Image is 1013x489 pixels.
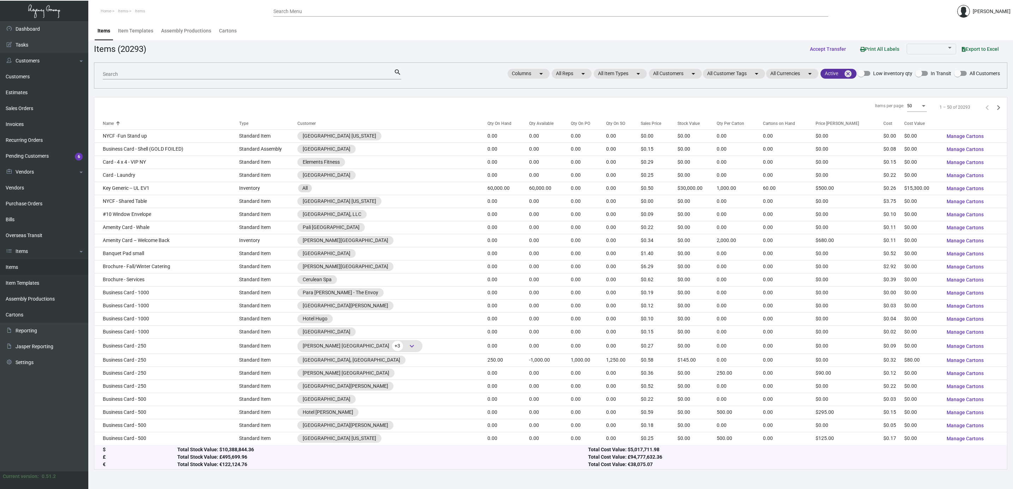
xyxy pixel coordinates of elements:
[529,208,571,221] td: 0.00
[641,221,677,234] td: $0.22
[763,182,816,195] td: 60.00
[907,103,912,108] span: 50
[970,69,1000,78] span: All Customers
[904,120,925,127] div: Cost Value
[816,156,884,169] td: $0.00
[947,384,984,389] span: Manage Cartons
[94,221,239,234] td: Amenity Card - Whale
[94,260,239,273] td: Brochure - Fall/Winter Catering
[101,9,111,13] span: Home
[487,260,529,273] td: 0.00
[763,234,816,247] td: 0.00
[303,237,388,244] div: [PERSON_NAME][GEOGRAPHIC_DATA]
[717,143,763,156] td: 0.00
[717,221,763,234] td: 0.00
[641,273,677,286] td: $0.62
[649,69,702,79] mat-chip: All Customers
[606,120,625,127] div: Qty On SO
[394,68,401,77] mat-icon: search
[816,129,884,143] td: $0.00
[941,247,989,260] button: Manage Cartons
[94,129,239,143] td: NYCF -Fun Stand up
[487,169,529,182] td: 0.00
[766,69,818,79] mat-chip: All Currencies
[904,129,941,143] td: $0.00
[941,380,989,393] button: Manage Cartons
[303,276,332,283] div: Cerulean Spa
[816,286,884,299] td: $0.00
[883,143,904,156] td: $0.08
[941,234,989,247] button: Manage Cartons
[529,169,571,182] td: 0.00
[239,195,297,208] td: Standard Item
[94,143,239,156] td: Business Card - Shell (GOLD FOILED)
[677,221,717,234] td: $0.00
[94,43,146,55] div: Items (20293)
[883,273,904,286] td: $0.39
[947,146,984,152] span: Manage Cartons
[717,208,763,221] td: 0.00
[816,182,884,195] td: $500.00
[94,208,239,221] td: #10 Window Envelope
[941,419,989,432] button: Manage Cartons
[941,130,989,143] button: Manage Cartons
[763,129,816,143] td: 0.00
[763,120,816,127] div: Cartons on Hand
[883,234,904,247] td: $0.11
[487,143,529,156] td: 0.00
[941,156,989,169] button: Manage Cartons
[606,286,641,299] td: 0.00
[763,208,816,221] td: 0.00
[763,143,816,156] td: 0.00
[904,120,941,127] div: Cost Value
[941,313,989,325] button: Manage Cartons
[529,156,571,169] td: 0.00
[606,208,641,221] td: 0.00
[239,286,297,299] td: Standard Item
[677,195,717,208] td: $0.00
[816,120,859,127] div: Price [PERSON_NAME]
[303,145,350,153] div: [GEOGRAPHIC_DATA]
[487,273,529,286] td: 0.00
[571,234,606,247] td: 0.00
[947,357,984,363] span: Manage Cartons
[303,289,378,296] div: Para [PERSON_NAME] - The Envoy
[821,69,857,79] mat-chip: Active
[883,120,904,127] div: Cost
[816,208,884,221] td: $0.00
[298,184,312,192] mat-chip: All
[677,120,700,127] div: Stock Value
[529,182,571,195] td: 60,000.00
[677,208,717,221] td: $0.00
[641,234,677,247] td: $0.34
[941,286,989,299] button: Manage Cartons
[904,156,941,169] td: $0.00
[940,104,970,110] div: 1 – 50 of 20293
[703,69,765,79] mat-chip: All Customer Tags
[763,120,795,127] div: Cartons on Hand
[947,397,984,402] span: Manage Cartons
[904,273,941,286] td: $0.00
[606,195,641,208] td: 0.00
[941,406,989,419] button: Manage Cartons
[947,343,984,349] span: Manage Cartons
[239,208,297,221] td: Standard Item
[717,156,763,169] td: 0.00
[94,273,239,286] td: Brochure - Services
[94,195,239,208] td: NYCF - Shared Table
[571,156,606,169] td: 0.00
[239,143,297,156] td: Standard Assembly
[677,247,717,260] td: $0.00
[904,195,941,208] td: $0.00
[641,182,677,195] td: $0.50
[806,70,814,78] mat-icon: arrow_drop_down
[303,224,360,231] div: Pali [GEOGRAPHIC_DATA]
[239,182,297,195] td: Inventory
[677,260,717,273] td: $0.00
[303,132,376,140] div: [GEOGRAPHIC_DATA] [US_STATE]
[973,8,1011,15] div: [PERSON_NAME]
[571,247,606,260] td: 0.00
[606,247,641,260] td: 0.00
[956,43,1005,55] button: Export to Excel
[94,247,239,260] td: Banquet Pad small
